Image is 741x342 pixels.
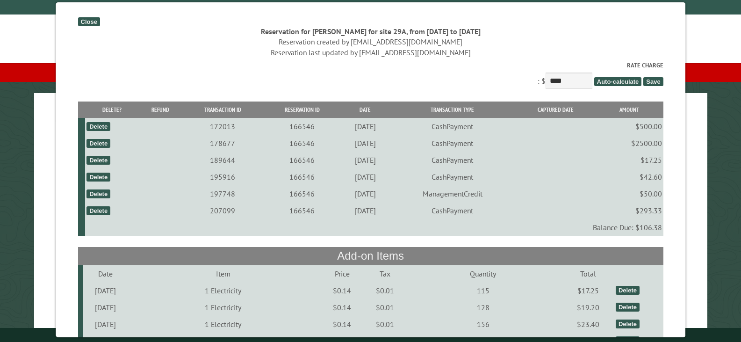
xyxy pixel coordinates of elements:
td: 128 [404,299,561,316]
th: Refund [139,102,182,118]
td: Item [127,265,319,282]
td: $500.00 [595,118,663,135]
div: Reservation last updated by [EMAIL_ADDRESS][DOMAIN_NAME] [78,47,663,58]
div: Delete [616,320,640,328]
td: 1 Electricity [127,316,319,333]
div: : $ [78,61,663,91]
td: Price [319,265,365,282]
th: Add-on Items [78,247,663,265]
td: 166546 [263,135,341,152]
td: [DATE] [341,152,389,168]
div: Delete [86,156,110,165]
td: CashPayment [389,135,516,152]
div: Delete [86,173,110,182]
td: $17.25 [561,282,614,299]
td: $0.14 [319,282,365,299]
td: 166546 [263,185,341,202]
td: 189644 [182,152,263,168]
td: Date [83,265,127,282]
td: [DATE] [341,118,389,135]
td: $17.25 [595,152,663,168]
td: $0.14 [319,316,365,333]
td: $2500.00 [595,135,663,152]
td: [DATE] [341,202,389,219]
label: Rate Charge [78,61,663,70]
td: $293.33 [595,202,663,219]
div: Reservation created by [EMAIL_ADDRESS][DOMAIN_NAME] [78,36,663,47]
td: $0.01 [365,316,404,333]
td: $50.00 [595,185,663,202]
th: Delete? [85,102,139,118]
div: Delete [86,206,110,215]
div: Delete [86,189,110,198]
td: CashPayment [389,168,516,185]
td: $0.14 [319,299,365,316]
th: Date [341,102,389,118]
td: 166546 [263,152,341,168]
td: 156 [404,316,561,333]
span: Auto-calculate [594,77,642,86]
td: [DATE] [83,282,127,299]
div: Close [78,17,100,26]
th: Transaction Type [389,102,516,118]
td: ManagementCredit [389,185,516,202]
th: Amount [595,102,663,118]
th: Captured Date [516,102,595,118]
td: 1 Electricity [127,282,319,299]
td: 166546 [263,118,341,135]
td: $23.40 [561,316,614,333]
td: [DATE] [83,299,127,316]
td: 115 [404,282,561,299]
td: 197748 [182,185,263,202]
div: Delete [616,286,640,295]
td: [DATE] [83,316,127,333]
td: 1 Electricity [127,299,319,316]
th: Transaction ID [182,102,263,118]
td: 172013 [182,118,263,135]
td: CashPayment [389,202,516,219]
td: $0.01 [365,299,404,316]
div: Delete [86,122,110,131]
td: 195916 [182,168,263,185]
td: $19.20 [561,299,614,316]
td: $42.60 [595,168,663,185]
td: CashPayment [389,152,516,168]
td: Quantity [404,265,561,282]
td: Total [561,265,614,282]
td: Balance Due: $106.38 [85,219,663,236]
td: 166546 [263,202,341,219]
td: [DATE] [341,135,389,152]
div: Reservation for [PERSON_NAME] for site 29A, from [DATE] to [DATE] [78,26,663,36]
div: Delete [86,139,110,148]
td: Tax [365,265,404,282]
td: 166546 [263,168,341,185]
td: $0.01 [365,282,404,299]
td: [DATE] [341,168,389,185]
div: Delete [616,303,640,312]
td: [DATE] [341,185,389,202]
small: © Campground Commander LLC. All rights reserved. [318,332,424,338]
td: CashPayment [389,118,516,135]
td: 207099 [182,202,263,219]
td: 178677 [182,135,263,152]
th: Reservation ID [263,102,341,118]
span: Save [643,77,663,86]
